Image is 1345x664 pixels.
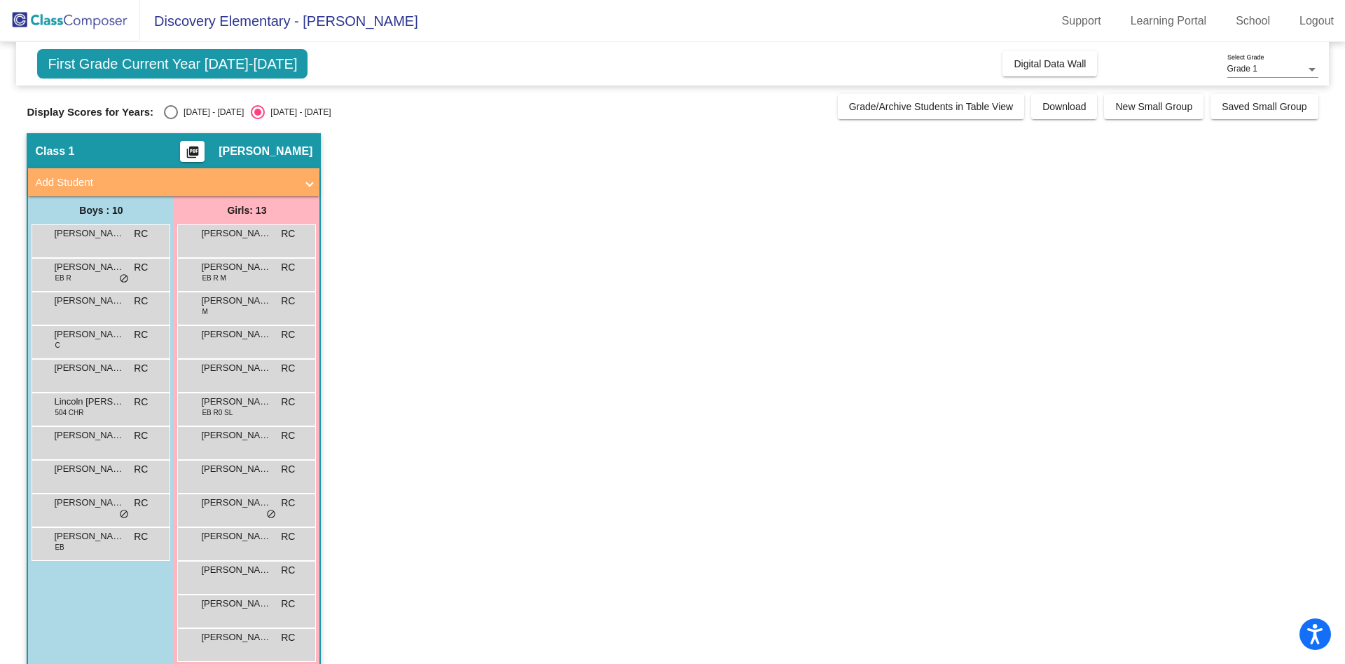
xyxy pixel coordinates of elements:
[54,529,124,543] span: [PERSON_NAME]
[201,226,271,240] span: [PERSON_NAME]
[54,428,124,442] span: [PERSON_NAME]
[55,273,71,283] span: EB R
[281,529,295,544] span: RC
[281,597,295,611] span: RC
[281,563,295,578] span: RC
[134,361,148,376] span: RC
[281,496,295,510] span: RC
[27,106,153,118] span: Display Scores for Years:
[134,327,148,342] span: RC
[201,529,271,543] span: [PERSON_NAME]
[201,327,271,341] span: [PERSON_NAME] [PERSON_NAME]
[164,105,331,119] mat-radio-group: Select an option
[1210,94,1318,119] button: Saved Small Group
[54,226,124,240] span: [PERSON_NAME]
[201,630,271,644] span: [PERSON_NAME]
[134,260,148,275] span: RC
[55,542,64,553] span: EB
[28,168,319,196] mat-expansion-panel-header: Add Student
[54,496,124,510] span: [PERSON_NAME]
[265,106,331,118] div: [DATE] - [DATE]
[134,529,148,544] span: RC
[1051,10,1112,32] a: Support
[54,395,124,409] span: Lincoln [PERSON_NAME]
[1119,10,1218,32] a: Learning Portal
[55,407,83,418] span: 504 CHR
[202,306,207,317] span: M
[281,395,295,409] span: RC
[134,226,148,241] span: RC
[202,273,226,283] span: EB R M
[281,260,295,275] span: RC
[838,94,1025,119] button: Grade/Archive Students in Table View
[119,273,129,285] span: do_not_disturb_alt
[119,509,129,520] span: do_not_disturb_alt
[134,428,148,443] span: RC
[1115,101,1192,112] span: New Small Group
[219,144,312,158] span: [PERSON_NAME]
[54,462,124,476] span: [PERSON_NAME]
[281,630,295,645] span: RC
[201,260,271,274] span: [PERSON_NAME]
[201,361,271,375] span: [PERSON_NAME]
[134,294,148,309] span: RC
[174,196,319,224] div: Girls: 13
[134,395,148,409] span: RC
[1031,94,1097,119] button: Download
[178,106,244,118] div: [DATE] - [DATE]
[1042,101,1086,112] span: Download
[281,294,295,309] span: RC
[55,340,60,351] span: C
[281,226,295,241] span: RC
[54,294,124,308] span: [PERSON_NAME]
[28,196,174,224] div: Boys : 10
[201,496,271,510] span: [PERSON_NAME]
[134,462,148,477] span: RC
[201,563,271,577] span: [PERSON_NAME]
[184,145,201,165] mat-icon: picture_as_pdf
[54,361,124,375] span: [PERSON_NAME]
[201,462,271,476] span: [PERSON_NAME]
[180,141,205,162] button: Print Students Details
[54,260,124,274] span: [PERSON_NAME]
[1227,64,1257,74] span: Grade 1
[134,496,148,510] span: RC
[281,462,295,477] span: RC
[1002,51,1097,76] button: Digital Data Wall
[201,395,271,409] span: [PERSON_NAME]
[201,294,271,308] span: [PERSON_NAME]
[201,428,271,442] span: [PERSON_NAME]
[849,101,1014,112] span: Grade/Archive Students in Table View
[266,509,276,520] span: do_not_disturb_alt
[35,175,296,191] mat-panel-title: Add Student
[202,407,233,418] span: EB R0 SL
[281,327,295,342] span: RC
[54,327,124,341] span: [PERSON_NAME]
[281,428,295,443] span: RC
[281,361,295,376] span: RC
[1104,94,1203,119] button: New Small Group
[35,144,74,158] span: Class 1
[201,597,271,611] span: [PERSON_NAME]
[37,49,308,79] span: First Grade Current Year [DATE]-[DATE]
[1225,10,1281,32] a: School
[1014,58,1086,69] span: Digital Data Wall
[140,10,418,32] span: Discovery Elementary - [PERSON_NAME]
[1288,10,1345,32] a: Logout
[1222,101,1306,112] span: Saved Small Group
